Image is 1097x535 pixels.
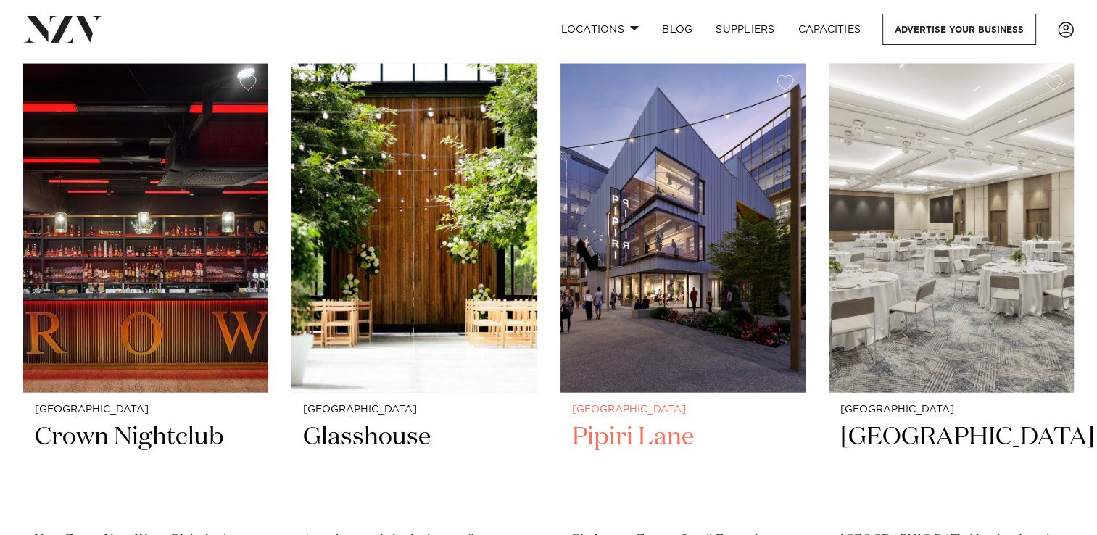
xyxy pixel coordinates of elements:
h2: Crown Nightclub [35,421,257,519]
a: Capacities [787,14,873,45]
h2: [GEOGRAPHIC_DATA] [840,421,1062,519]
a: Locations [549,14,650,45]
small: [GEOGRAPHIC_DATA] [35,405,257,415]
img: nzv-logo.png [23,16,102,42]
h2: Glasshouse [303,421,525,519]
small: [GEOGRAPHIC_DATA] [572,405,794,415]
a: Advertise your business [882,14,1036,45]
a: BLOG [650,14,704,45]
h2: Pipiri Lane [572,421,794,519]
a: SUPPLIERS [704,14,786,45]
small: [GEOGRAPHIC_DATA] [303,405,525,415]
small: [GEOGRAPHIC_DATA] [840,405,1062,415]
